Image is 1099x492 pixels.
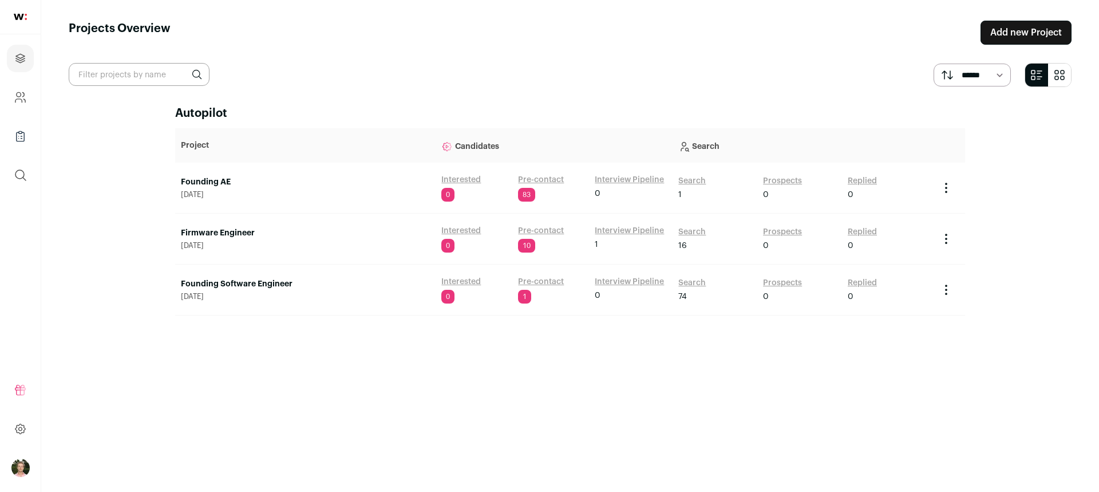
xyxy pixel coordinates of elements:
span: 0 [441,290,454,304]
p: Project [181,140,430,151]
a: Interested [441,174,481,186]
span: 0 [848,291,853,302]
button: Project Actions [939,232,953,246]
a: Pre-contact [518,276,564,288]
a: Prospects [763,175,802,187]
h2: Autopilot [175,105,965,121]
span: 0 [763,240,769,251]
a: Add new Project [981,21,1072,45]
span: 1 [595,239,598,250]
a: Prospects [763,277,802,289]
a: Company and ATS Settings [7,84,34,111]
a: Search [678,175,706,187]
span: 0 [848,189,853,200]
a: Replied [848,226,877,238]
button: Open dropdown [11,459,30,477]
span: 1 [678,189,682,200]
a: Replied [848,175,877,187]
a: Interested [441,225,481,237]
span: 0 [595,290,600,301]
a: Interview Pipeline [595,174,664,186]
a: Pre-contact [518,225,564,237]
a: Replied [848,277,877,289]
span: [DATE] [181,241,430,250]
img: 18664549-medium_jpg [11,459,30,477]
a: Interested [441,276,481,288]
a: Projects [7,45,34,72]
span: 0 [441,239,454,253]
p: Search [678,134,927,157]
span: 0 [595,188,600,199]
a: Firmware Engineer [181,227,430,239]
a: Company Lists [7,123,34,150]
img: wellfound-shorthand-0d5821cbd27db2630d0214b213865d53afaa358527fdda9d0ea32b1df1b89c2c.svg [14,14,27,20]
a: Founding Software Engineer [181,278,430,290]
span: 0 [848,240,853,251]
span: 74 [678,291,687,302]
h1: Projects Overview [69,21,171,45]
a: Pre-contact [518,174,564,186]
a: Search [678,226,706,238]
span: 10 [518,239,535,253]
span: 83 [518,188,535,202]
a: Prospects [763,226,802,238]
a: Search [678,277,706,289]
span: [DATE] [181,190,430,199]
span: 16 [678,240,687,251]
a: Interview Pipeline [595,276,664,288]
span: [DATE] [181,292,430,301]
button: Project Actions [939,181,953,195]
p: Candidates [441,134,667,157]
span: 0 [763,291,769,302]
input: Filter projects by name [69,63,209,86]
span: 1 [518,290,531,304]
button: Project Actions [939,283,953,297]
span: 0 [763,189,769,200]
span: 0 [441,188,454,202]
a: Founding AE [181,176,430,188]
a: Interview Pipeline [595,225,664,237]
